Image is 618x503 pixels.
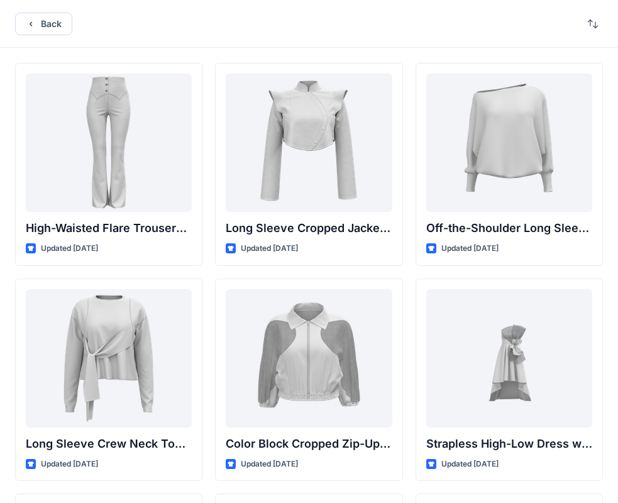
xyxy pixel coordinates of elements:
p: Updated [DATE] [441,242,499,255]
button: Back [15,13,72,35]
a: Strapless High-Low Dress with Side Bow Detail [426,289,592,428]
a: Long Sleeve Cropped Jacket with Mandarin Collar and Shoulder Detail [226,74,392,212]
p: High-Waisted Flare Trousers with Button Detail [26,219,192,237]
p: Long Sleeve Cropped Jacket with Mandarin Collar and Shoulder Detail [226,219,392,237]
p: Strapless High-Low Dress with Side Bow Detail [426,435,592,453]
p: Updated [DATE] [41,458,98,471]
p: Updated [DATE] [241,458,298,471]
a: Off-the-Shoulder Long Sleeve Top [426,74,592,212]
a: Long Sleeve Crew Neck Top with Asymmetrical Tie Detail [26,289,192,428]
p: Off-the-Shoulder Long Sleeve Top [426,219,592,237]
p: Updated [DATE] [41,242,98,255]
p: Long Sleeve Crew Neck Top with Asymmetrical Tie Detail [26,435,192,453]
p: Color Block Cropped Zip-Up Jacket with Sheer Sleeves [226,435,392,453]
p: Updated [DATE] [441,458,499,471]
a: Color Block Cropped Zip-Up Jacket with Sheer Sleeves [226,289,392,428]
a: High-Waisted Flare Trousers with Button Detail [26,74,192,212]
p: Updated [DATE] [241,242,298,255]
